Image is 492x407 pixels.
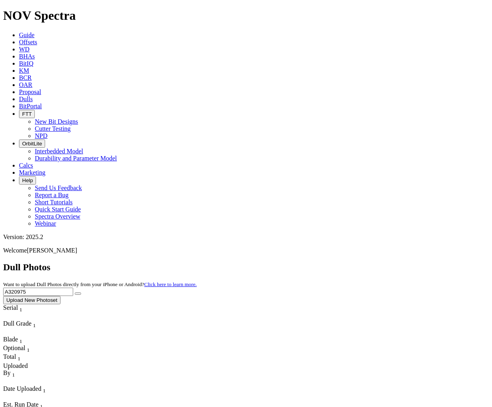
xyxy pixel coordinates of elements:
[19,39,37,45] a: Offsets
[3,234,489,241] div: Version: 2025.2
[19,103,42,109] a: BitPortal
[3,320,32,327] span: Dull Grade
[3,362,25,385] div: Sort None
[3,353,31,362] div: Total Sort None
[3,262,489,273] h2: Dull Photos
[43,385,45,392] span: Sort None
[18,353,21,360] span: Sort None
[3,345,31,353] div: Sort None
[3,313,37,320] div: Column Menu
[27,345,30,351] span: Sort None
[19,81,32,88] a: OAR
[19,67,29,74] a: KM
[19,46,30,53] a: WD
[3,345,25,351] span: Optional
[3,353,16,360] span: Total
[19,338,22,344] sub: 1
[33,322,36,328] sub: 1
[22,177,33,183] span: Help
[3,336,31,345] div: Blade Sort None
[35,206,81,213] a: Quick Start Guide
[19,32,34,38] a: Guide
[3,345,31,353] div: Optional Sort None
[35,220,56,227] a: Webinar
[35,132,47,139] a: NPD
[22,111,32,117] span: FTT
[19,307,22,313] sub: 1
[19,60,33,67] a: BitIQ
[3,336,18,343] span: Blade
[18,356,21,362] sub: 1
[3,362,28,376] span: Uploaded By
[19,53,35,60] a: BHAs
[27,347,30,353] sub: 1
[35,155,117,162] a: Durability and Parameter Model
[3,281,197,287] small: Want to upload Dull Photos directly from your iPhone or Android?
[35,213,80,220] a: Spectra Overview
[19,176,36,185] button: Help
[3,385,62,394] div: Date Uploaded Sort None
[27,247,77,254] span: [PERSON_NAME]
[3,247,489,254] p: Welcome
[3,336,31,345] div: Sort None
[35,118,78,125] a: New Bit Designs
[35,185,82,191] a: Send Us Feedback
[3,288,73,296] input: Search Serial Number
[144,281,197,287] a: Click here to learn more.
[3,362,25,378] div: Uploaded By Sort None
[3,320,59,336] div: Sort None
[12,372,15,378] sub: 1
[19,110,35,118] button: FTT
[3,304,37,320] div: Sort None
[3,394,62,401] div: Column Menu
[35,148,83,155] a: Interbedded Model
[3,320,59,329] div: Dull Grade Sort None
[19,304,22,311] span: Sort None
[35,125,71,132] a: Cutter Testing
[19,162,33,169] a: Calcs
[3,385,62,401] div: Sort None
[19,336,22,343] span: Sort None
[22,141,42,147] span: OrbitLite
[33,320,36,327] span: Sort None
[19,139,45,148] button: OrbitLite
[3,304,18,311] span: Serial
[3,378,25,385] div: Column Menu
[35,199,73,205] a: Short Tutorials
[3,8,489,23] h1: NOV Spectra
[12,369,15,376] span: Sort None
[35,192,68,198] a: Report a Bug
[19,74,32,81] a: BCR
[19,89,41,95] a: Proposal
[43,388,45,394] sub: 1
[3,385,41,392] span: Date Uploaded
[19,169,45,176] a: Marketing
[3,353,31,362] div: Sort None
[19,96,33,102] a: Dulls
[3,329,59,336] div: Column Menu
[3,296,61,304] button: Upload New Photoset
[3,304,37,313] div: Serial Sort None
